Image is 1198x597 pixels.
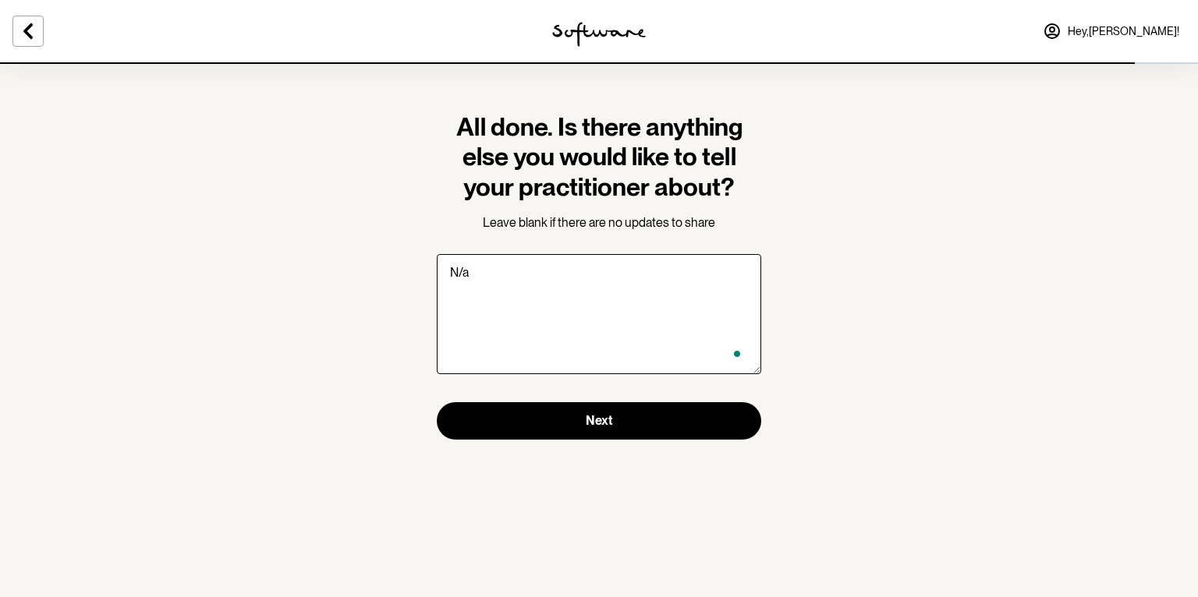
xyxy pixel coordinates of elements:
button: Next [437,402,761,440]
h1: All done. Is there anything else you would like to tell your practitioner about? [437,112,761,202]
span: Hey, [PERSON_NAME] ! [1068,25,1179,38]
span: Leave blank if there are no updates to share [483,215,715,230]
textarea: To enrich screen reader interactions, please activate Accessibility in Grammarly extension settings [437,254,761,374]
span: Next [586,413,612,428]
a: Hey,[PERSON_NAME]! [1033,12,1189,50]
img: software logo [552,22,646,47]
